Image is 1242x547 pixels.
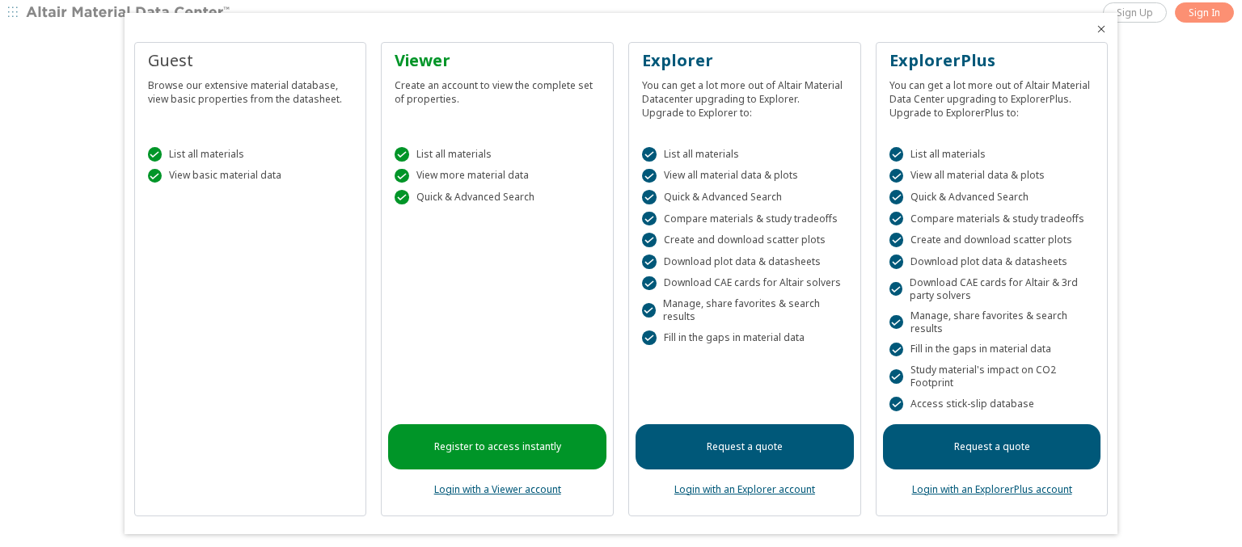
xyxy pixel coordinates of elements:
[642,49,847,72] div: Explorer
[395,190,409,204] div: 
[642,330,657,345] div: 
[642,297,847,323] div: Manage, share favorites & search results
[889,397,904,411] div: 
[395,147,600,162] div: List all materials
[642,233,847,247] div: Create and download scatter plots
[395,190,600,204] div: Quick & Advanced Search
[636,424,854,469] a: Request a quote
[889,343,1095,357] div: Fill in the gaps in material data
[148,72,353,106] div: Browse our extensive material database, view basic properties from the datasheet.
[889,212,1095,226] div: Compare materials & study tradeoffs
[889,309,1095,335] div: Manage, share favorites & search results
[889,315,903,330] div: 
[434,482,561,496] a: Login with a Viewer account
[889,49,1095,72] div: ExplorerPlus
[148,147,353,162] div: List all materials
[889,233,904,247] div: 
[889,147,904,162] div: 
[889,147,1095,162] div: List all materials
[642,212,847,226] div: Compare materials & study tradeoffs
[642,72,847,120] div: You can get a lot more out of Altair Material Datacenter upgrading to Explorer. Upgrade to Explor...
[883,424,1101,469] a: Request a quote
[889,169,904,183] div: 
[889,72,1095,120] div: You can get a lot more out of Altair Material Data Center upgrading to ExplorerPlus. Upgrade to E...
[642,276,847,291] div: Download CAE cards for Altair solvers
[642,255,847,269] div: Download plot data & datasheets
[148,169,353,183] div: View basic material data
[912,482,1072,496] a: Login with an ExplorerPlus account
[642,169,657,183] div: 
[889,212,904,226] div: 
[642,303,656,318] div: 
[148,147,163,162] div: 
[889,369,903,384] div: 
[395,49,600,72] div: Viewer
[889,255,1095,269] div: Download plot data & datasheets
[889,233,1095,247] div: Create and download scatter plots
[889,255,904,269] div: 
[148,169,163,183] div: 
[642,147,657,162] div: 
[642,190,847,204] div: Quick & Advanced Search
[642,233,657,247] div: 
[889,343,904,357] div: 
[395,72,600,106] div: Create an account to view the complete set of properties.
[642,330,847,345] div: Fill in the gaps in material data
[395,169,600,183] div: View more material data
[889,276,1095,302] div: Download CAE cards for Altair & 3rd party solvers
[642,169,847,183] div: View all material data & plots
[388,424,606,469] a: Register to access instantly
[889,169,1095,183] div: View all material data & plots
[889,282,902,297] div: 
[395,147,409,162] div: 
[889,190,904,204] div: 
[642,147,847,162] div: List all materials
[889,364,1095,389] div: Study material's impact on CO2 Footprint
[889,190,1095,204] div: Quick & Advanced Search
[642,255,657,269] div: 
[642,190,657,204] div: 
[1095,23,1108,36] button: Close
[148,49,353,72] div: Guest
[642,212,657,226] div: 
[889,397,1095,411] div: Access stick-slip database
[642,276,657,291] div: 
[395,169,409,183] div: 
[674,482,815,496] a: Login with an Explorer account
